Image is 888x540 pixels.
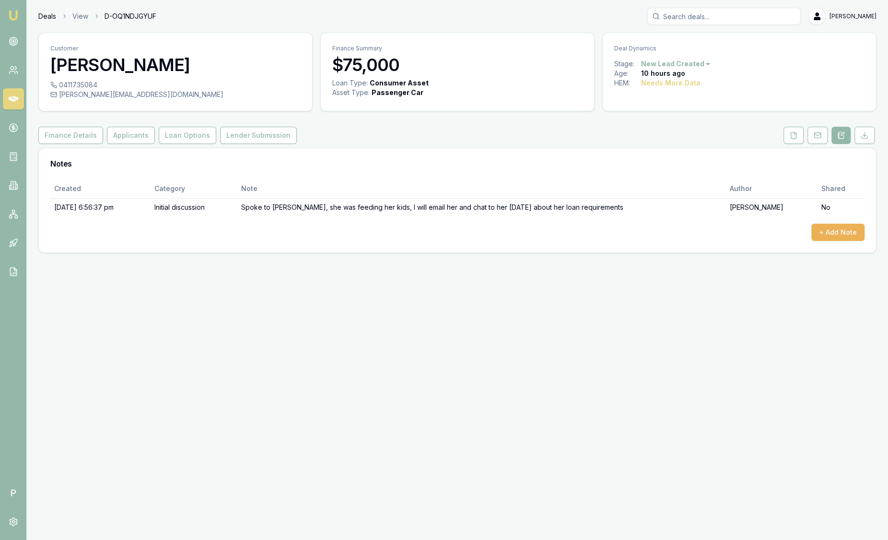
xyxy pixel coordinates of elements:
th: Created [50,179,151,198]
div: HEM: [614,78,641,88]
th: Note [237,179,726,198]
a: View [72,12,88,21]
button: Loan Options [159,127,216,144]
h3: Notes [50,160,865,168]
span: D-OQ1NDJGYUF [105,12,156,21]
button: New Lead Created [641,59,711,69]
th: Author [725,179,817,198]
div: Passenger Car [372,88,423,97]
div: Age: [614,69,641,78]
td: No [817,198,865,216]
button: Applicants [107,127,155,144]
th: Shared [817,179,865,198]
div: 0411735084 [50,80,301,90]
td: [PERSON_NAME] [725,198,817,216]
a: Loan Options [157,127,218,144]
span: P [3,482,24,504]
p: Deal Dynamics [614,45,865,52]
div: Needs More Data [641,78,701,88]
td: [DATE] 6:56:37 pm [50,198,151,216]
span: [PERSON_NAME] [830,12,876,20]
a: Deals [38,12,56,21]
p: Finance Summary [332,45,583,52]
button: Finance Details [38,127,103,144]
td: Spoke to [PERSON_NAME], she was feeding her kids, I will email her and chat to her [DATE] about h... [237,198,726,216]
nav: breadcrumb [38,12,156,21]
button: Lender Submission [220,127,297,144]
div: Loan Type: [332,78,368,88]
div: [PERSON_NAME][EMAIL_ADDRESS][DOMAIN_NAME] [50,90,301,99]
button: + Add Note [811,224,865,241]
img: emu-icon-u.png [8,10,19,21]
div: 10 hours ago [641,69,685,78]
h3: [PERSON_NAME] [50,55,301,74]
a: Finance Details [38,127,105,144]
td: Initial discussion [151,198,237,216]
div: Consumer Asset [370,78,429,88]
div: Asset Type : [332,88,370,97]
a: Lender Submission [218,127,299,144]
div: Stage: [614,59,641,69]
input: Search deals [647,8,801,25]
a: Applicants [105,127,157,144]
th: Category [151,179,237,198]
h3: $75,000 [332,55,583,74]
p: Customer [50,45,301,52]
